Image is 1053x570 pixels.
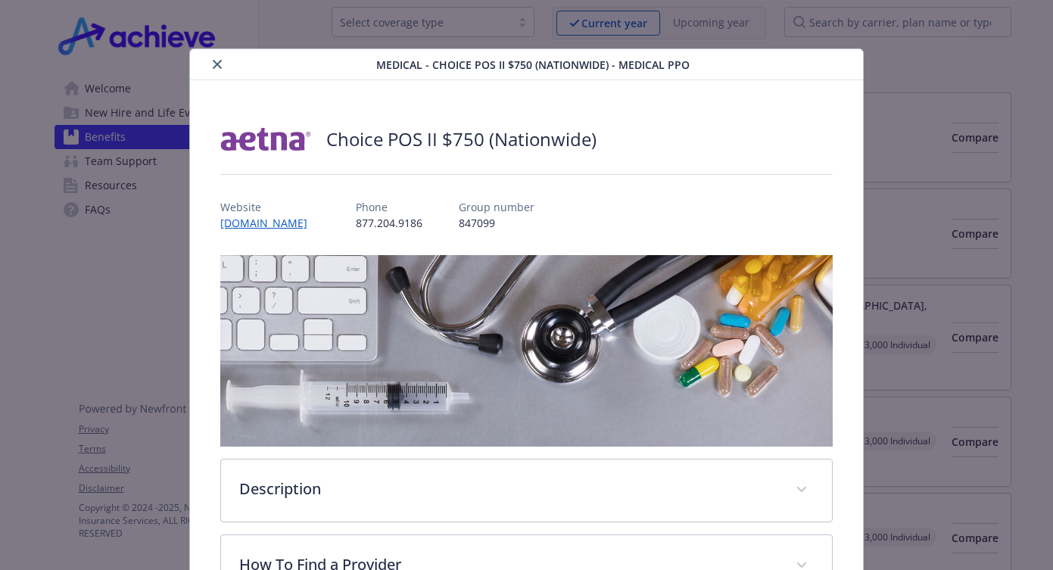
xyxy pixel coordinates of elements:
p: Group number [459,199,534,215]
span: Medical - Choice POS II $750 (Nationwide) - Medical PPO [376,57,690,73]
p: 847099 [459,215,534,231]
img: Aetna Inc [220,117,311,162]
p: Website [220,199,319,215]
img: banner [220,255,832,447]
p: 877.204.9186 [356,215,422,231]
p: Description [239,478,777,500]
a: [DOMAIN_NAME] [220,216,319,230]
p: Phone [356,199,422,215]
button: close [208,55,226,73]
div: Description [221,459,831,522]
h2: Choice POS II $750 (Nationwide) [326,126,597,152]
